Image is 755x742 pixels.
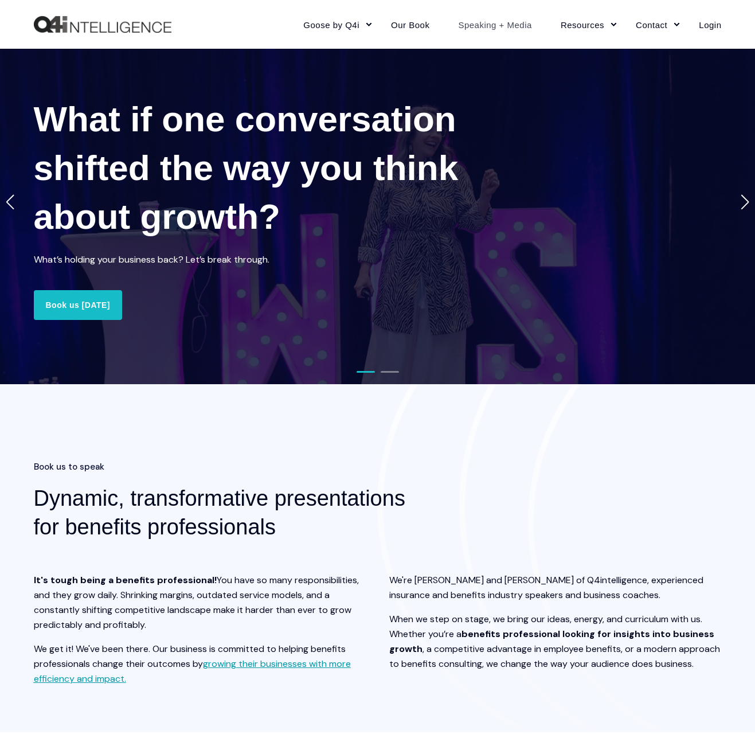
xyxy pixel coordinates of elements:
img: Q4intelligence, LLC logo [34,16,171,33]
h2: Dynamic, transformative presentations for benefits professionals [34,484,418,541]
p: You have so many responsibilities, and they grow daily. Shrinking margins, outdated service model... [34,573,366,632]
div: Previous slide [6,194,15,209]
a: Book us [DATE] [34,290,123,320]
p: When we step on stage, we bring our ideas, energy, and curriculum with us. Whether you’re a , a c... [389,612,722,671]
h1: What if one conversation shifted the way you think about growth? [34,95,492,241]
p: We're [PERSON_NAME] and [PERSON_NAME] of Q4intelligence, experienced insurance and benefits indus... [389,573,722,603]
a: Back to Home [34,16,171,33]
p: What’s holding your business back? Let’s break through. [34,252,320,267]
strong: benefits professional looking for insights into business growth [389,628,714,655]
a: growing their businesses with more efficiency and impact. [34,658,351,685]
div: Next slide [740,194,749,209]
span: Book us to speak [34,459,104,475]
span: Go to slide [357,371,375,373]
strong: It's tough being a benefits professional! [34,574,217,586]
span: Go to slide [381,371,399,373]
p: We get it! We've been there. Our business is committed to helping benefits professionals change t... [34,642,366,686]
